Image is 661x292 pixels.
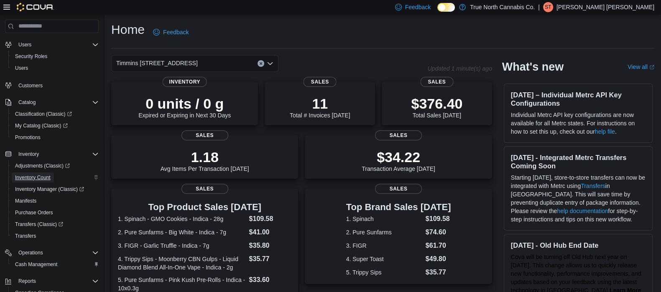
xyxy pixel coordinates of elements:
[15,111,72,117] span: Classification (Classic)
[426,241,451,251] dd: $61.70
[12,231,99,241] span: Transfers
[15,209,53,216] span: Purchase Orders
[426,227,451,237] dd: $74.60
[8,259,102,270] button: Cash Management
[118,255,246,272] dt: 4. Trippy Sips - Moonberry CBN Gulps - Liquid Diamond Blend All-In-One Vape - Indica - 2g
[15,40,99,50] span: Users
[8,51,102,62] button: Security Roles
[557,208,608,214] a: help documentation
[249,275,292,285] dd: $33.60
[18,82,43,89] span: Customers
[138,95,231,119] div: Expired or Expiring in Next 30 Days
[18,99,36,106] span: Catalog
[12,196,99,206] span: Manifests
[12,259,99,269] span: Cash Management
[118,202,291,212] h3: Top Product Sales [DATE]
[12,63,31,73] a: Users
[511,153,646,170] h3: [DATE] - Integrated Metrc Transfers Coming Soon
[12,109,99,119] span: Classification (Classic)
[15,248,99,258] span: Operations
[17,3,54,11] img: Cova
[161,149,249,172] div: Avg Items Per Transaction [DATE]
[12,173,99,183] span: Inventory Count
[163,28,189,36] span: Feedback
[118,228,246,236] dt: 2. Pure Sunfarms - Big White - Indica - 7g
[12,121,99,131] span: My Catalog (Classic)
[8,230,102,242] button: Transfers
[12,184,99,194] span: Inventory Manager (Classic)
[181,184,228,194] span: Sales
[405,3,431,11] span: Feedback
[420,77,453,87] span: Sales
[12,219,99,229] span: Transfers (Classic)
[426,267,451,277] dd: $35.77
[15,261,57,268] span: Cash Management
[428,65,492,72] p: Updated 1 minute(s) ago
[18,278,36,284] span: Reports
[12,173,54,183] a: Inventory Count
[267,60,273,67] button: Open list of options
[15,122,68,129] span: My Catalog (Classic)
[2,39,102,51] button: Users
[290,95,350,112] p: 11
[8,218,102,230] a: Transfers (Classic)
[8,195,102,207] button: Manifests
[8,132,102,143] button: Promotions
[118,215,246,223] dt: 1. Spinach - GMO Cookies - Indica - 28g
[138,95,231,112] p: 0 units / 0 g
[150,24,192,41] a: Feedback
[628,63,654,70] a: View allExternal link
[411,95,462,112] p: $376.40
[581,183,605,189] a: Transfers
[545,2,551,12] span: ST
[2,79,102,91] button: Customers
[8,183,102,195] a: Inventory Manager (Classic)
[12,121,71,131] a: My Catalog (Classic)
[15,97,99,107] span: Catalog
[15,198,36,204] span: Manifests
[346,241,422,250] dt: 3. FIGR
[15,248,46,258] button: Operations
[249,227,292,237] dd: $41.00
[12,132,99,142] span: Promotions
[12,51,51,61] a: Security Roles
[15,149,42,159] button: Inventory
[12,196,40,206] a: Manifests
[8,172,102,183] button: Inventory Count
[362,149,435,165] p: $34.22
[249,214,292,224] dd: $109.58
[12,161,99,171] span: Adjustments (Classic)
[249,241,292,251] dd: $35.80
[162,77,207,87] span: Inventory
[15,276,99,286] span: Reports
[511,173,646,223] p: Starting [DATE], store-to-store transfers can now be integrated with Metrc using in [GEOGRAPHIC_D...
[15,186,84,193] span: Inventory Manager (Classic)
[12,231,39,241] a: Transfers
[346,202,451,212] h3: Top Brand Sales [DATE]
[15,53,47,60] span: Security Roles
[181,130,228,140] span: Sales
[12,109,75,119] a: Classification (Classic)
[511,111,646,136] p: Individual Metrc API key configurations are now available for all Metrc states. For instructions ...
[411,95,462,119] div: Total Sales [DATE]
[15,221,63,228] span: Transfers (Classic)
[8,120,102,132] a: My Catalog (Classic)
[2,96,102,108] button: Catalog
[8,160,102,172] a: Adjustments (Classic)
[8,62,102,74] button: Users
[15,233,36,239] span: Transfers
[649,65,654,70] svg: External link
[116,58,198,68] span: Timmins [STREET_ADDRESS]
[538,2,540,12] p: |
[8,108,102,120] a: Classification (Classic)
[12,219,66,229] a: Transfers (Classic)
[8,207,102,218] button: Purchase Orders
[15,80,99,90] span: Customers
[426,214,451,224] dd: $109.58
[346,215,422,223] dt: 1. Spinach
[595,128,615,135] a: help file
[258,60,264,67] button: Clear input
[346,228,422,236] dt: 2. Pure Sunfarms
[375,184,422,194] span: Sales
